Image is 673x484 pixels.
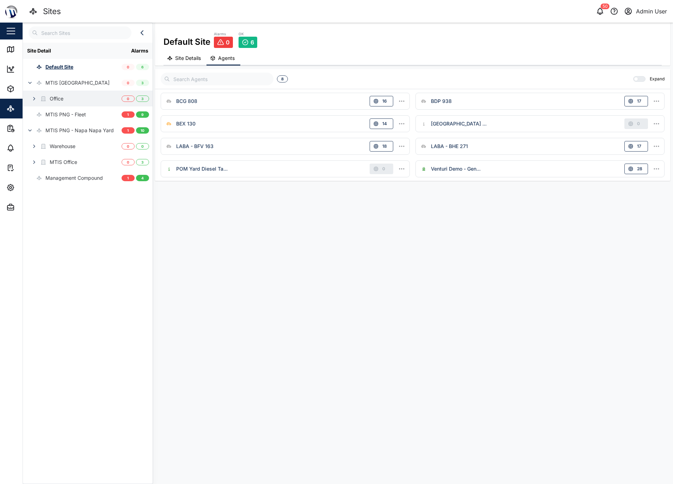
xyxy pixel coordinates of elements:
[214,31,233,37] div: Alarms
[431,142,468,150] div: LABA - BHE 271
[176,120,196,128] div: BEX 130
[419,141,470,152] a: LABA - BHE 271
[127,96,129,102] span: 0
[127,80,129,86] span: 0
[127,64,129,70] span: 0
[370,96,393,106] button: 16
[176,142,214,150] div: LABA - BFV 163
[141,175,144,181] span: 4
[18,45,34,53] div: Map
[163,31,210,48] div: Default Site
[382,141,388,151] span: 18
[127,175,129,181] span: 1
[50,158,77,166] div: MTIS Office
[43,5,61,18] div: Sites
[18,144,40,152] div: Alarms
[601,4,610,9] div: 50
[127,159,129,165] span: 0
[127,128,129,133] span: 1
[141,112,144,117] span: 9
[18,85,40,93] div: Assets
[4,4,19,19] img: Main Logo
[27,47,123,55] div: Site Detail
[624,164,648,174] button: 28
[646,76,665,82] label: Expand
[164,118,197,129] a: BEX 130
[18,105,35,112] div: Sites
[141,80,143,86] span: 3
[637,164,643,174] span: 28
[141,64,144,70] span: 6
[50,142,75,150] div: Warehouse
[45,174,103,182] div: Management Compound
[623,6,667,16] button: Admin User
[50,95,63,103] div: Office
[141,128,145,133] span: 10
[18,164,38,172] div: Tasks
[431,165,481,173] div: Venturi Demo - Gen...
[18,184,43,191] div: Settings
[218,56,235,61] span: Agents
[176,165,228,173] div: POM Yard Diesel Ta...
[637,96,643,106] span: 17
[45,127,114,134] div: MTIS PNG - Napa Napa Yard
[624,141,648,152] button: 17
[164,141,215,152] a: LABA - BFV 163
[370,118,393,129] button: 14
[164,164,229,174] a: POM Yard Diesel Ta...
[141,143,144,149] span: 0
[164,96,199,106] a: BCG 808
[281,76,284,82] span: 8
[382,96,388,106] span: 16
[18,203,39,211] div: Admin
[431,97,452,105] div: BDP 938
[431,120,487,128] div: [GEOGRAPHIC_DATA] ...
[127,143,129,149] span: 0
[45,79,110,87] div: MTIS [GEOGRAPHIC_DATA]
[175,56,201,61] span: Site Details
[214,37,233,48] a: 0
[239,31,257,37] div: OK
[29,26,131,39] input: Search Sites
[141,159,143,165] span: 3
[419,118,488,129] a: [GEOGRAPHIC_DATA] ...
[141,96,143,102] span: 3
[161,73,273,85] input: Search Agents
[419,164,482,174] a: Venturi Demo - Gen...
[18,124,42,132] div: Reports
[370,141,393,152] button: 18
[637,141,643,151] span: 17
[18,65,50,73] div: Dashboard
[131,47,148,55] div: Alarms
[176,97,197,105] div: BCG 808
[45,63,73,71] div: Default Site
[251,39,254,45] span: 6
[382,119,388,129] span: 14
[419,96,453,106] a: BDP 938
[45,111,86,118] div: MTIS PNG - Fleet
[226,39,230,45] span: 0
[127,112,129,117] span: 1
[624,96,648,106] button: 17
[636,7,667,16] div: Admin User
